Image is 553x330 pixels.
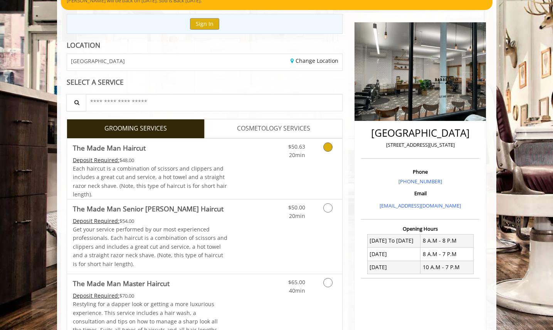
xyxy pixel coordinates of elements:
[73,156,228,164] div: $48.00
[289,287,305,294] span: 40min
[420,248,474,261] td: 8 A.M - 7 P.M
[104,124,167,134] span: GROOMING SERVICES
[237,124,310,134] span: COSMETOLOGY SERVICES
[361,226,479,231] h3: Opening Hours
[66,94,86,111] button: Service Search
[73,278,170,289] b: The Made Man Master Haircut
[73,225,228,268] p: Get your service performed by our most experienced professionals. Each haircut is a combination o...
[363,191,477,196] h3: Email
[73,156,119,164] span: This service needs some Advance to be paid before we block your appointment
[420,234,474,247] td: 8 A.M - 8 P.M
[367,248,420,261] td: [DATE]
[73,217,228,225] div: $54.00
[289,212,305,219] span: 20min
[71,58,125,64] span: [GEOGRAPHIC_DATA]
[363,141,477,149] p: [STREET_ADDRESS][US_STATE]
[73,217,119,224] span: This service needs some Advance to be paid before we block your appointment
[73,165,227,198] span: Each haircut is a combination of scissors and clippers and includes a great cut and service, a ho...
[67,40,100,50] b: LOCATION
[289,151,305,159] span: 20min
[73,142,146,153] b: The Made Man Haircut
[420,261,474,274] td: 10 A.M - 7 P.M
[73,292,119,299] span: This service needs some Advance to be paid before we block your appointment
[380,202,461,209] a: [EMAIL_ADDRESS][DOMAIN_NAME]
[291,57,338,64] a: Change Location
[288,278,305,286] span: $65.00
[73,203,224,214] b: The Made Man Senior [PERSON_NAME] Haircut
[363,127,477,139] h2: [GEOGRAPHIC_DATA]
[398,178,442,185] a: [PHONE_NUMBER]
[288,204,305,211] span: $50.00
[367,261,420,274] td: [DATE]
[367,234,420,247] td: [DATE] To [DATE]
[190,18,219,29] button: Sign In
[73,291,228,300] div: $70.00
[288,143,305,150] span: $50.63
[67,79,343,86] div: SELECT A SERVICE
[363,169,477,174] h3: Phone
